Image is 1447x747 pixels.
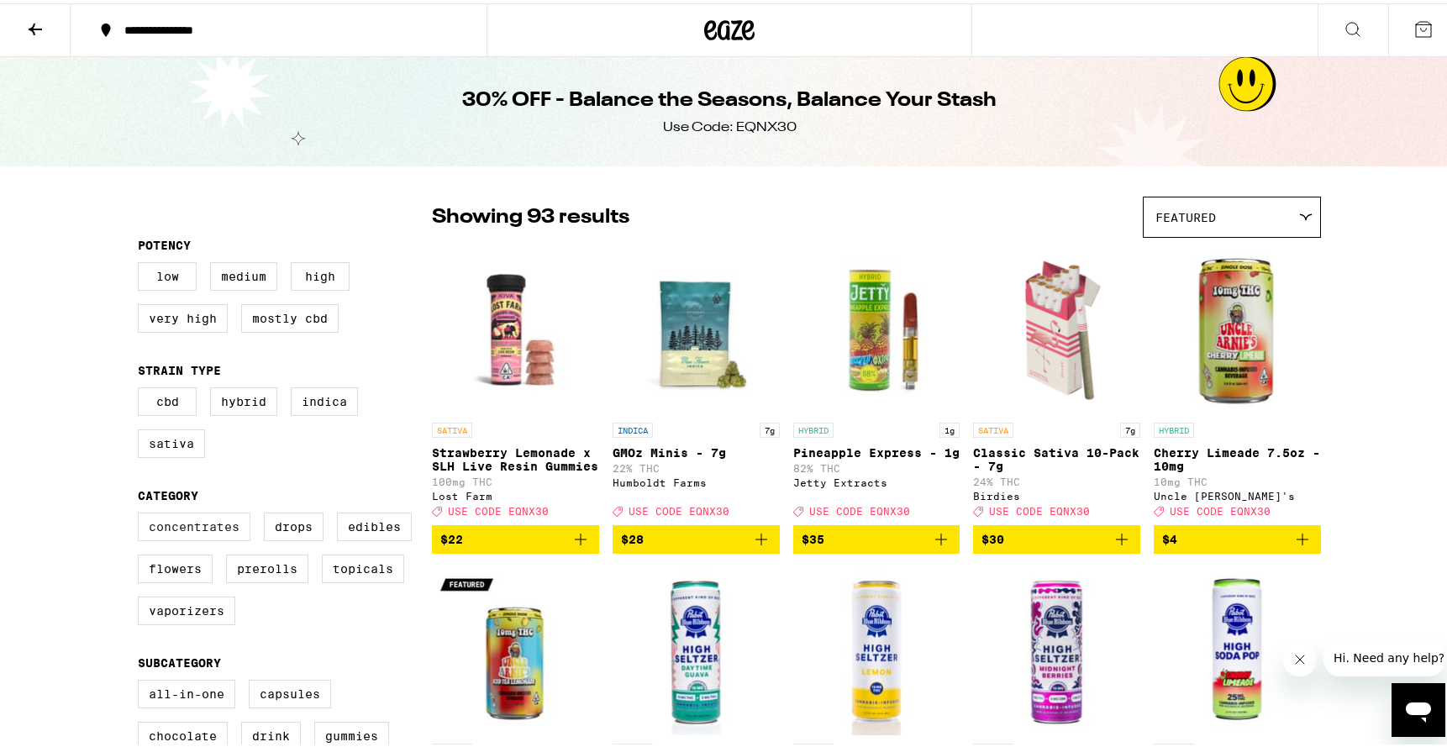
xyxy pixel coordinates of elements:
[432,522,599,550] button: Add to bag
[432,419,472,434] p: SATIVA
[613,522,780,550] button: Add to bag
[613,243,780,411] img: Humboldt Farms - GMOz Minis - 7g
[249,676,331,705] label: Capsules
[621,529,644,543] span: $28
[1392,680,1445,734] iframe: Button to launch messaging window
[793,522,960,550] button: Add to bag
[973,243,1140,411] img: Birdies - Classic Sativa 10-Pack - 7g
[1154,522,1321,550] button: Add to bag
[973,564,1140,732] img: Pabst Labs - Midnight Berries 10:3:2 High Seltzer
[1283,639,1317,673] iframe: Close message
[793,564,960,732] img: Pabst Labs - Lemon High Seltzer
[241,301,339,329] label: Mostly CBD
[432,487,599,498] div: Lost Farm
[432,564,599,732] img: Uncle Arnie's - Iced Tea Lemonade 7.5oz - 10mg
[793,460,960,471] p: 82% THC
[440,529,463,543] span: $22
[613,243,780,522] a: Open page for GMOz Minis - 7g from Humboldt Farms
[793,243,960,411] img: Jetty Extracts - Pineapple Express - 1g
[462,83,997,112] h1: 30% OFF - Balance the Seasons, Balance Your Stash
[210,259,277,287] label: Medium
[241,718,301,747] label: Drink
[1154,473,1321,484] p: 10mg THC
[793,419,834,434] p: HYBRID
[1170,502,1271,513] span: USE CODE EQNX30
[1154,443,1321,470] p: Cherry Limeade 7.5oz - 10mg
[138,235,191,249] legend: Potency
[138,593,235,622] label: Vaporizers
[210,384,277,413] label: Hybrid
[432,443,599,470] p: Strawberry Lemonade x SLH Live Resin Gummies
[973,522,1140,550] button: Add to bag
[314,718,389,747] label: Gummies
[793,474,960,485] div: Jetty Extracts
[291,259,350,287] label: High
[138,653,221,666] legend: Subcategory
[939,419,960,434] p: 1g
[1154,419,1194,434] p: HYBRID
[793,243,960,522] a: Open page for Pineapple Express - 1g from Jetty Extracts
[138,551,213,580] label: Flowers
[291,384,358,413] label: Indica
[138,360,221,374] legend: Strain Type
[973,487,1140,498] div: Birdies
[973,443,1140,470] p: Classic Sativa 10-Pack - 7g
[613,443,780,456] p: GMOz Minis - 7g
[432,200,629,229] p: Showing 93 results
[809,502,910,513] span: USE CODE EQNX30
[448,502,549,513] span: USE CODE EQNX30
[973,419,1013,434] p: SATIVA
[613,460,780,471] p: 22% THC
[1154,243,1321,522] a: Open page for Cherry Limeade 7.5oz - 10mg from Uncle Arnie's
[264,509,324,538] label: Drops
[138,718,228,747] label: Chocolate
[760,419,780,434] p: 7g
[663,115,797,134] div: Use Code: EQNX30
[793,443,960,456] p: Pineapple Express - 1g
[138,486,198,499] legend: Category
[138,384,197,413] label: CBD
[1155,208,1216,221] span: Featured
[973,243,1140,522] a: Open page for Classic Sativa 10-Pack - 7g from Birdies
[1120,419,1140,434] p: 7g
[138,676,235,705] label: All-In-One
[432,243,599,522] a: Open page for Strawberry Lemonade x SLH Live Resin Gummies from Lost Farm
[138,509,250,538] label: Concentrates
[337,509,412,538] label: Edibles
[138,301,228,329] label: Very High
[613,564,780,732] img: Pabst Labs - Daytime Guava 10:5 High Seltzer
[1162,529,1177,543] span: $4
[629,502,729,513] span: USE CODE EQNX30
[226,551,308,580] label: Prerolls
[322,551,404,580] label: Topicals
[802,529,824,543] span: $35
[432,243,599,411] img: Lost Farm - Strawberry Lemonade x SLH Live Resin Gummies
[613,474,780,485] div: Humboldt Farms
[138,426,205,455] label: Sativa
[973,473,1140,484] p: 24% THC
[1323,636,1445,673] iframe: Message from company
[1154,564,1321,732] img: Pabst Labs - Cherry Limeade High Soda Pop Seltzer - 25mg
[989,502,1090,513] span: USE CODE EQNX30
[1154,243,1321,411] img: Uncle Arnie's - Cherry Limeade 7.5oz - 10mg
[138,259,197,287] label: Low
[981,529,1004,543] span: $30
[613,419,653,434] p: INDICA
[1154,487,1321,498] div: Uncle [PERSON_NAME]'s
[432,473,599,484] p: 100mg THC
